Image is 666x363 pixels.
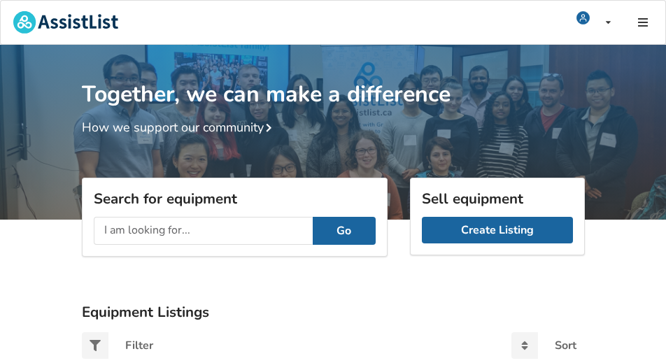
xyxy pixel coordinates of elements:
[82,45,585,108] h1: Together, we can make a difference
[313,217,376,245] button: Go
[94,217,313,245] input: I am looking for...
[422,217,573,243] a: Create Listing
[422,190,573,208] h3: Sell equipment
[94,190,376,208] h3: Search for equipment
[576,11,590,24] img: user icon
[125,340,153,351] div: Filter
[13,11,118,34] img: assistlist-logo
[82,119,278,136] a: How we support our community
[82,303,585,321] h3: Equipment Listings
[555,340,576,351] div: Sort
